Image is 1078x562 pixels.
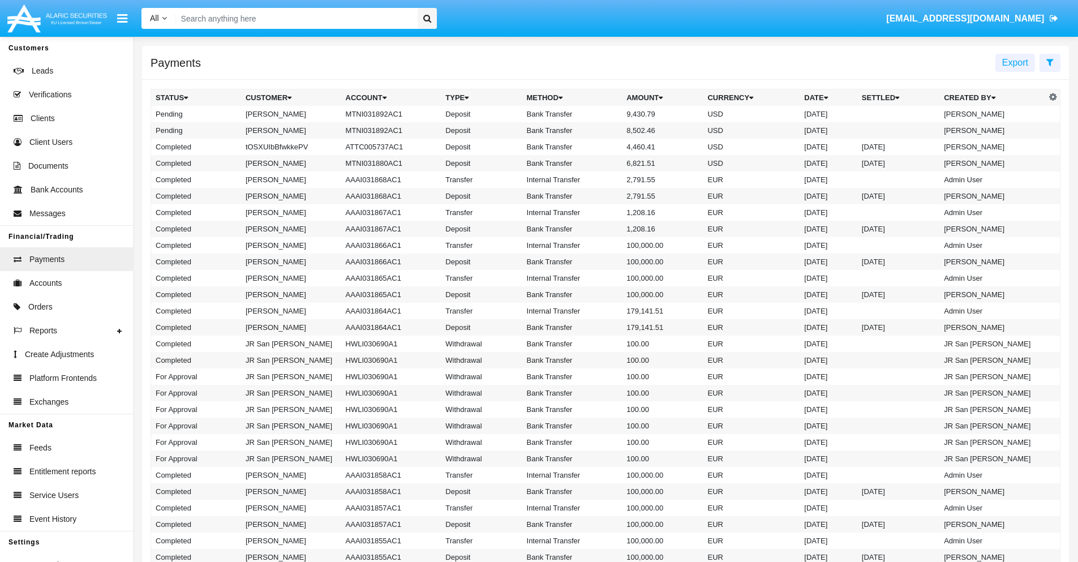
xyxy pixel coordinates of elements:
[241,516,341,533] td: [PERSON_NAME]
[241,336,341,352] td: JR San [PERSON_NAME]
[151,221,241,237] td: Completed
[939,106,1046,122] td: [PERSON_NAME]
[800,385,857,401] td: [DATE]
[703,303,800,319] td: EUR
[939,286,1046,303] td: [PERSON_NAME]
[622,286,703,303] td: 100,000.00
[939,451,1046,467] td: JR San [PERSON_NAME]
[441,106,522,122] td: Deposit
[522,155,622,171] td: Bank Transfer
[341,385,441,401] td: HWLI030690A1
[29,89,71,101] span: Verifications
[341,106,441,122] td: MTNI031892AC1
[241,319,341,336] td: [PERSON_NAME]
[800,500,857,516] td: [DATE]
[995,54,1035,72] button: Export
[341,516,441,533] td: AAAI031857AC1
[151,418,241,434] td: For Approval
[151,368,241,385] td: For Approval
[703,122,800,139] td: USD
[622,303,703,319] td: 179,141.51
[441,434,522,451] td: Withdrawal
[29,372,97,384] span: Platform Frontends
[522,270,622,286] td: Internal Transfer
[622,401,703,418] td: 100.00
[29,513,76,525] span: Event History
[241,401,341,418] td: JR San [PERSON_NAME]
[622,89,703,106] th: Amount
[341,254,441,270] td: AAAI031866AC1
[622,516,703,533] td: 100,000.00
[441,139,522,155] td: Deposit
[241,418,341,434] td: JR San [PERSON_NAME]
[522,286,622,303] td: Bank Transfer
[522,401,622,418] td: Bank Transfer
[341,188,441,204] td: AAAI031868AC1
[151,319,241,336] td: Completed
[939,221,1046,237] td: [PERSON_NAME]
[703,319,800,336] td: EUR
[800,368,857,385] td: [DATE]
[29,490,79,501] span: Service Users
[241,221,341,237] td: [PERSON_NAME]
[151,401,241,418] td: For Approval
[241,368,341,385] td: JR San [PERSON_NAME]
[939,89,1046,106] th: Created By
[857,319,939,336] td: [DATE]
[703,368,800,385] td: EUR
[522,221,622,237] td: Bank Transfer
[622,106,703,122] td: 9,430.79
[800,89,857,106] th: Date
[622,533,703,549] td: 100,000.00
[939,467,1046,483] td: Admin User
[703,89,800,106] th: Currency
[341,418,441,434] td: HWLI030690A1
[622,221,703,237] td: 1,208.16
[939,434,1046,451] td: JR San [PERSON_NAME]
[800,155,857,171] td: [DATE]
[703,204,800,221] td: EUR
[939,155,1046,171] td: [PERSON_NAME]
[151,385,241,401] td: For Approval
[341,368,441,385] td: HWLI030690A1
[703,533,800,549] td: EUR
[800,106,857,122] td: [DATE]
[341,500,441,516] td: AAAI031857AC1
[800,352,857,368] td: [DATE]
[703,237,800,254] td: EUR
[441,270,522,286] td: Transfer
[939,336,1046,352] td: JR San [PERSON_NAME]
[241,106,341,122] td: [PERSON_NAME]
[522,516,622,533] td: Bank Transfer
[800,237,857,254] td: [DATE]
[151,434,241,451] td: For Approval
[703,106,800,122] td: USD
[341,451,441,467] td: HWLI030690A1
[857,89,939,106] th: Settled
[151,171,241,188] td: Completed
[800,270,857,286] td: [DATE]
[622,122,703,139] td: 8,502.46
[341,336,441,352] td: HWLI030690A1
[341,204,441,221] td: AAAI031867AC1
[800,516,857,533] td: [DATE]
[622,352,703,368] td: 100.00
[341,303,441,319] td: AAAI031864AC1
[703,401,800,418] td: EUR
[241,467,341,483] td: [PERSON_NAME]
[622,385,703,401] td: 100.00
[25,349,94,361] span: Create Adjustments
[151,286,241,303] td: Completed
[341,352,441,368] td: HWLI030690A1
[29,136,72,148] span: Client Users
[522,451,622,467] td: Bank Transfer
[522,188,622,204] td: Bank Transfer
[857,254,939,270] td: [DATE]
[939,171,1046,188] td: Admin User
[939,270,1046,286] td: Admin User
[175,8,414,29] input: Search
[441,171,522,188] td: Transfer
[441,254,522,270] td: Deposit
[441,319,522,336] td: Deposit
[441,401,522,418] td: Withdrawal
